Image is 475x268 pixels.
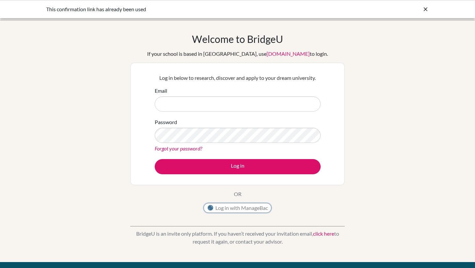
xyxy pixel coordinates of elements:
label: Password [155,118,177,126]
a: click here [313,230,334,237]
p: BridgeU is an invite only platform. If you haven’t received your invitation email, to request it ... [130,230,345,246]
h1: Welcome to BridgeU [192,33,283,45]
a: [DOMAIN_NAME] [267,50,310,57]
a: Forgot your password? [155,145,202,151]
p: Log in below to research, discover and apply to your dream university. [155,74,321,82]
button: Log in with ManageBac [204,203,271,213]
p: OR [234,190,241,198]
div: This confirmation link has already been used [46,5,330,13]
div: If your school is based in [GEOGRAPHIC_DATA], use to login. [147,50,328,58]
label: Email [155,87,167,95]
button: Log in [155,159,321,174]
